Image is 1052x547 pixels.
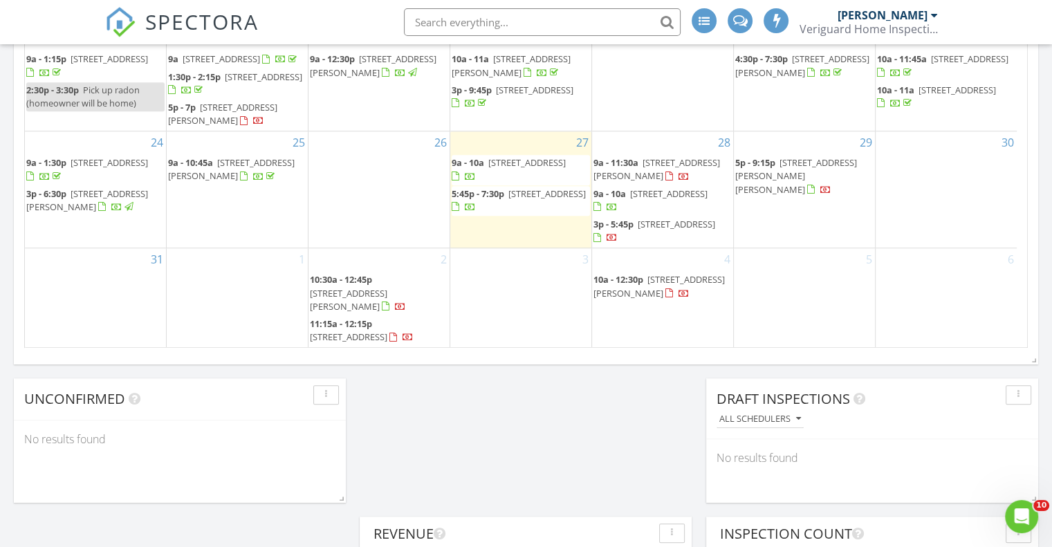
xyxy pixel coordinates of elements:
[1005,500,1038,533] iframe: Intercom live chat
[735,156,857,195] a: 5p - 9:15p [STREET_ADDRESS][PERSON_NAME][PERSON_NAME]
[26,84,140,109] span: Pick up radon (homeowner will be home)
[580,248,591,270] a: Go to September 3, 2025
[310,53,436,78] span: [STREET_ADDRESS][PERSON_NAME]
[145,7,259,36] span: SPECTORA
[591,248,733,347] td: Go to September 4, 2025
[26,155,165,185] a: 9a - 1:30p [STREET_ADDRESS]
[26,53,148,78] a: 9a - 1:15p [STREET_ADDRESS]
[26,187,148,213] a: 3p - 6:30p [STREET_ADDRESS][PERSON_NAME]
[183,53,260,65] span: [STREET_ADDRESS]
[373,523,654,544] div: Revenue
[432,131,450,154] a: Go to August 26, 2025
[593,216,732,246] a: 3p - 5:45p [STREET_ADDRESS]
[310,317,414,343] a: 11:15a - 12:15p [STREET_ADDRESS]
[308,248,450,347] td: Go to September 2, 2025
[488,156,566,169] span: [STREET_ADDRESS]
[721,248,733,270] a: Go to September 4, 2025
[931,53,1008,65] span: [STREET_ADDRESS]
[452,53,571,78] a: 10a - 11a [STREET_ADDRESS][PERSON_NAME]
[450,28,592,131] td: Go to August 20, 2025
[706,439,1038,476] div: No results found
[168,156,295,182] a: 9a - 10:45a [STREET_ADDRESS][PERSON_NAME]
[26,187,66,200] span: 3p - 6:30p
[630,187,708,200] span: [STREET_ADDRESS]
[877,53,1008,78] a: 10a - 11:45a [STREET_ADDRESS]
[310,331,387,343] span: [STREET_ADDRESS]
[310,317,372,330] span: 11:15a - 12:15p
[25,131,167,248] td: Go to August 24, 2025
[591,131,733,248] td: Go to August 28, 2025
[733,248,875,347] td: Go to September 5, 2025
[719,414,801,424] div: All schedulers
[26,156,66,169] span: 9a - 1:30p
[452,53,571,78] span: [STREET_ADDRESS][PERSON_NAME]
[733,28,875,131] td: Go to August 22, 2025
[593,218,634,230] span: 3p - 5:45p
[452,53,489,65] span: 10a - 11a
[593,273,725,299] span: [STREET_ADDRESS][PERSON_NAME]
[452,155,590,185] a: 9a - 10a [STREET_ADDRESS]
[310,273,406,312] a: 10:30a - 12:45p [STREET_ADDRESS][PERSON_NAME]
[168,71,221,83] span: 1:30p - 2:15p
[717,410,804,429] button: All schedulers
[1033,500,1049,511] span: 10
[593,272,732,302] a: 10a - 12:30p [STREET_ADDRESS][PERSON_NAME]
[308,28,450,131] td: Go to August 19, 2025
[735,155,874,198] a: 5p - 9:15p [STREET_ADDRESS][PERSON_NAME][PERSON_NAME]
[148,248,166,270] a: Go to August 31, 2025
[838,8,928,22] div: [PERSON_NAME]
[735,53,869,78] a: 4:30p - 7:30p [STREET_ADDRESS][PERSON_NAME]
[404,8,681,36] input: Search everything...
[877,84,996,109] a: 10a - 11a [STREET_ADDRESS]
[452,156,484,169] span: 9a - 10a
[875,131,1017,248] td: Go to August 30, 2025
[857,131,875,154] a: Go to August 29, 2025
[14,420,346,458] div: No results found
[593,186,732,216] a: 9a - 10a [STREET_ADDRESS]
[310,51,448,81] a: 9a - 12:30p [STREET_ADDRESS][PERSON_NAME]
[875,248,1017,347] td: Go to September 6, 2025
[593,187,626,200] span: 9a - 10a
[638,218,715,230] span: [STREET_ADDRESS]
[168,53,178,65] span: 9a
[148,131,166,154] a: Go to August 24, 2025
[168,155,306,185] a: 9a - 10:45a [STREET_ADDRESS][PERSON_NAME]
[593,273,725,299] a: 10a - 12:30p [STREET_ADDRESS][PERSON_NAME]
[593,156,720,182] span: [STREET_ADDRESS][PERSON_NAME]
[735,156,857,195] span: [STREET_ADDRESS][PERSON_NAME][PERSON_NAME]
[573,131,591,154] a: Go to August 27, 2025
[452,84,573,109] a: 3p - 9:45p [STREET_ADDRESS]
[71,156,148,169] span: [STREET_ADDRESS]
[717,389,850,408] span: Draft Inspections
[593,218,715,243] a: 3p - 5:45p [STREET_ADDRESS]
[1005,248,1017,270] a: Go to September 6, 2025
[452,186,590,216] a: 5:45p - 7:30p [STREET_ADDRESS]
[25,28,167,131] td: Go to August 17, 2025
[168,100,306,129] a: 5p - 7p [STREET_ADDRESS][PERSON_NAME]
[877,82,1015,112] a: 10a - 11a [STREET_ADDRESS]
[168,53,299,65] a: 9a [STREET_ADDRESS]
[591,28,733,131] td: Go to August 21, 2025
[450,248,592,347] td: Go to September 3, 2025
[310,316,448,346] a: 11:15a - 12:15p [STREET_ADDRESS]
[863,248,875,270] a: Go to September 5, 2025
[919,84,996,96] span: [STREET_ADDRESS]
[877,51,1015,81] a: 10a - 11:45a [STREET_ADDRESS]
[26,187,148,213] span: [STREET_ADDRESS][PERSON_NAME]
[452,82,590,112] a: 3p - 9:45p [STREET_ADDRESS]
[593,155,732,185] a: 9a - 11:30a [STREET_ADDRESS][PERSON_NAME]
[733,131,875,248] td: Go to August 29, 2025
[296,248,308,270] a: Go to September 1, 2025
[168,101,277,127] span: [STREET_ADDRESS][PERSON_NAME]
[26,53,66,65] span: 9a - 1:15p
[168,101,277,127] a: 5p - 7p [STREET_ADDRESS][PERSON_NAME]
[26,186,165,216] a: 3p - 6:30p [STREET_ADDRESS][PERSON_NAME]
[452,51,590,81] a: 10a - 11a [STREET_ADDRESS][PERSON_NAME]
[310,273,372,286] span: 10:30a - 12:45p
[168,156,213,169] span: 9a - 10:45a
[168,51,306,68] a: 9a [STREET_ADDRESS]
[105,7,136,37] img: The Best Home Inspection Software - Spectora
[452,156,566,182] a: 9a - 10a [STREET_ADDRESS]
[875,28,1017,131] td: Go to August 23, 2025
[168,69,306,99] a: 1:30p - 2:15p [STREET_ADDRESS]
